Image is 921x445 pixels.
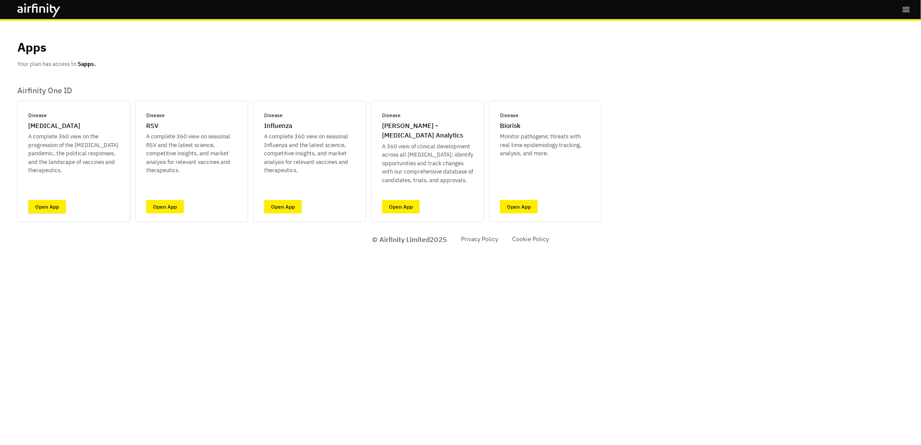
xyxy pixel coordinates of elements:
p: © Airfinity Limited 2025 [372,234,447,245]
a: Open App [28,200,66,213]
p: Disease [28,111,47,119]
p: Disease [264,111,283,119]
p: RSV [146,121,158,131]
p: Apps [17,38,46,56]
a: Open App [500,200,538,213]
p: Disease [500,111,519,119]
p: Disease [146,111,165,119]
p: Monitor pathogenic threats with real time epidemiology tracking, analysis, and more. [500,132,591,158]
p: A complete 360 view on seasonal RSV and the latest science, competitive insights, and market anal... [146,132,237,175]
p: A complete 360 view on seasonal Influenza and the latest science, competitive insights, and marke... [264,132,355,175]
p: Biorisk [500,121,520,131]
a: Cookie Policy [512,235,549,244]
a: Privacy Policy [461,235,498,244]
p: Your plan has access to [17,60,96,69]
p: [PERSON_NAME] - [MEDICAL_DATA] Analytics [382,121,473,141]
p: Disease [382,111,401,119]
a: Open App [146,200,184,213]
a: Open App [382,200,420,213]
p: A 360 view of clinical development across all [MEDICAL_DATA]; identify opportunities and track ch... [382,142,473,185]
a: Open App [264,200,302,213]
p: [MEDICAL_DATA] [28,121,80,131]
p: Airfinity One ID [17,86,602,95]
p: Influenza [264,121,292,131]
b: 5 apps. [78,60,96,68]
p: A complete 360 view on the progression of the [MEDICAL_DATA] pandemic, the political responses, a... [28,132,119,175]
